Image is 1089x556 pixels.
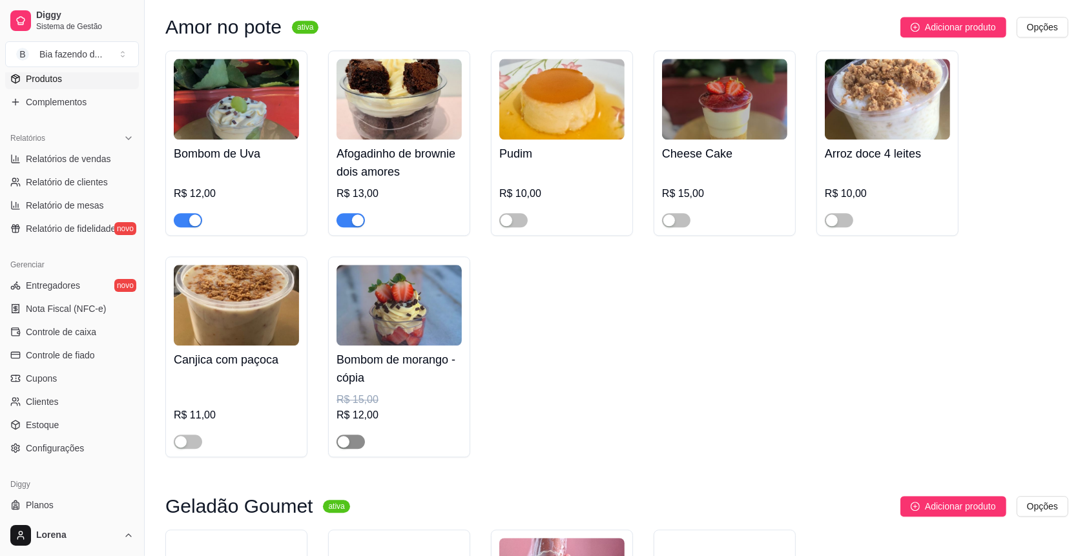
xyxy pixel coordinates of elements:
span: Complementos [26,96,87,108]
span: Diggy [36,10,134,21]
div: R$ 13,00 [337,186,462,201]
span: Relatórios de vendas [26,152,111,165]
button: Select a team [5,41,139,67]
span: Relatório de clientes [26,176,108,189]
span: Relatórios [10,133,45,143]
a: Controle de caixa [5,322,139,342]
div: R$ 15,00 [337,392,462,407]
h4: Bombom de morango - cópia [337,351,462,387]
a: Controle de fiado [5,345,139,366]
div: Bia fazendo d ... [39,48,102,61]
button: Adicionar produto [900,17,1006,37]
a: Nota Fiscal (NFC-e) [5,298,139,319]
h4: Canjica com paçoca [174,351,299,369]
span: Entregadores [26,279,80,292]
span: Cupons [26,372,57,385]
h4: Pudim [499,145,625,163]
img: product-image [174,265,299,345]
img: product-image [337,265,462,345]
img: product-image [499,59,625,139]
h3: Amor no pote [165,19,282,35]
span: Adicionar produto [925,499,996,513]
span: Produtos [26,72,62,85]
h3: Geladão Goumet [165,499,313,514]
span: Relatório de fidelidade [26,222,116,235]
a: Estoque [5,415,139,435]
a: Configurações [5,438,139,458]
div: R$ 12,00 [174,186,299,201]
img: product-image [337,59,462,139]
a: Produtos [5,68,139,89]
span: Sistema de Gestão [36,21,134,32]
div: Diggy [5,474,139,495]
div: R$ 10,00 [825,186,950,201]
a: Relatórios de vendas [5,149,139,169]
span: Relatório de mesas [26,199,104,212]
a: Complementos [5,92,139,112]
a: Entregadoresnovo [5,275,139,296]
span: Opções [1027,499,1058,513]
img: product-image [825,59,950,139]
span: Opções [1027,20,1058,34]
div: R$ 10,00 [499,186,625,201]
h4: Bombom de Uva [174,145,299,163]
div: R$ 11,00 [174,407,299,423]
a: DiggySistema de Gestão [5,5,139,36]
div: R$ 12,00 [337,407,462,423]
button: Adicionar produto [900,496,1006,517]
h4: Afogadinho de brownie dois amores [337,145,462,181]
img: product-image [174,59,299,139]
span: Planos [26,499,54,511]
div: R$ 15,00 [662,186,787,201]
span: Lorena [36,530,118,541]
span: plus-circle [911,23,920,32]
button: Opções [1017,496,1068,517]
sup: ativa [323,500,349,513]
span: Controle de caixa [26,325,96,338]
h4: Arroz doce 4 leites [825,145,950,163]
h4: Cheese Cake [662,145,787,163]
button: Lorena [5,520,139,551]
a: Planos [5,495,139,515]
span: Estoque [26,418,59,431]
sup: ativa [292,21,318,34]
span: Controle de fiado [26,349,95,362]
span: Adicionar produto [925,20,996,34]
a: Cupons [5,368,139,389]
a: Relatório de clientes [5,172,139,192]
a: Clientes [5,391,139,412]
button: Opções [1017,17,1068,37]
div: Gerenciar [5,254,139,275]
a: Relatório de mesas [5,195,139,216]
span: B [16,48,29,61]
span: Configurações [26,442,84,455]
a: Relatório de fidelidadenovo [5,218,139,239]
img: product-image [662,59,787,139]
span: Nota Fiscal (NFC-e) [26,302,106,315]
span: plus-circle [911,502,920,511]
span: Clientes [26,395,59,408]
